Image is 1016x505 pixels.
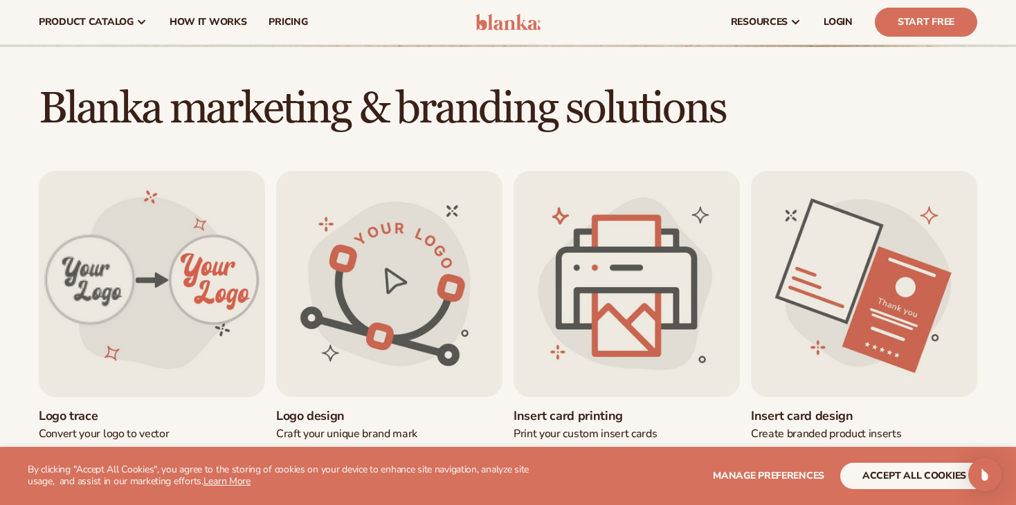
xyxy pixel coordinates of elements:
[751,408,977,424] a: Insert card design
[170,17,247,28] span: How It Works
[731,17,788,28] span: resources
[28,464,539,488] p: By clicking "Accept All Cookies", you agree to the storing of cookies on your device to enhance s...
[269,17,307,28] span: pricing
[276,408,502,424] a: Logo design
[968,458,1001,491] div: Open Intercom Messenger
[875,8,977,37] a: Start Free
[475,14,541,30] img: logo
[514,408,740,424] a: Insert card printing
[824,17,853,28] span: LOGIN
[713,463,824,489] button: Manage preferences
[840,463,988,489] button: accept all cookies
[203,475,251,488] a: Learn More
[39,17,134,28] span: product catalog
[39,408,265,424] a: Logo trace
[713,469,824,482] span: Manage preferences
